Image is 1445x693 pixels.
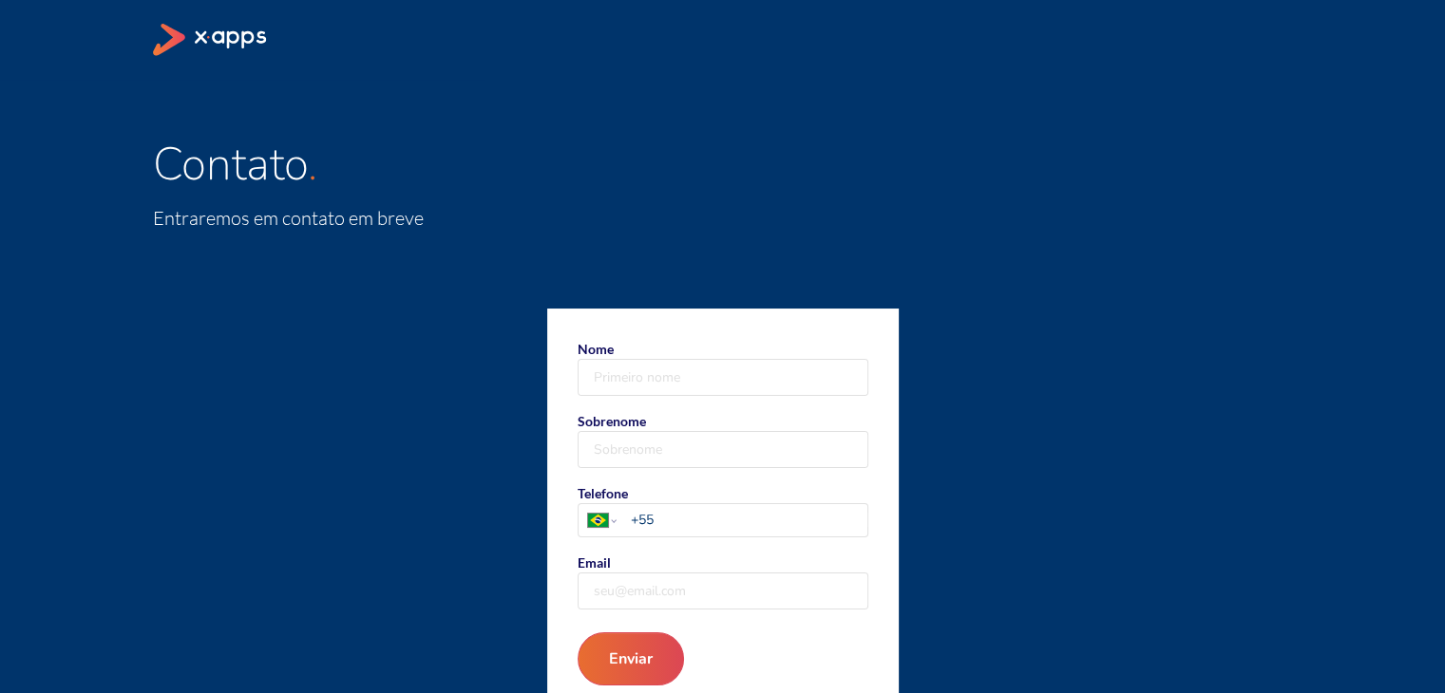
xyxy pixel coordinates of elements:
span: Entraremos em contato em breve [153,206,424,230]
label: Nome [578,339,868,396]
label: Sobrenome [578,411,868,468]
button: Enviar [578,632,684,685]
label: Telefone [578,483,868,537]
input: Nome [579,360,867,395]
input: Email [579,573,867,609]
span: Contato [153,133,308,196]
label: Email [578,553,868,609]
input: TelefonePhone number country [630,510,866,530]
input: Sobrenome [579,432,867,467]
